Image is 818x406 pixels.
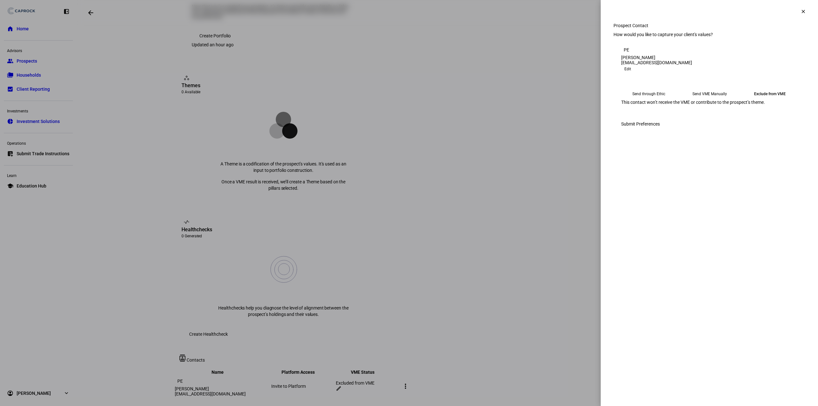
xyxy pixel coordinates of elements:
div: [EMAIL_ADDRESS][DOMAIN_NAME] [621,60,798,65]
mat-icon: clear [800,9,806,14]
button: Edit [621,65,634,73]
div: Prospect Contact [613,23,805,28]
span: Submit Preferences [621,118,660,130]
span: Edit [624,65,631,73]
eth-mega-radio-button: Exclude from VME [743,88,798,100]
div: How would you like to capture your client's values? [613,32,805,37]
eth-mega-radio-button: Send through Ethic [621,88,677,100]
eth-mega-radio-button: Send VME Manually [682,88,737,100]
div: PE [621,45,631,55]
button: Submit Preferences [613,118,668,130]
div: This contact won’t receive the VME or contribute to the prospect’s theme. [621,100,798,110]
div: [PERSON_NAME] [621,55,798,60]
